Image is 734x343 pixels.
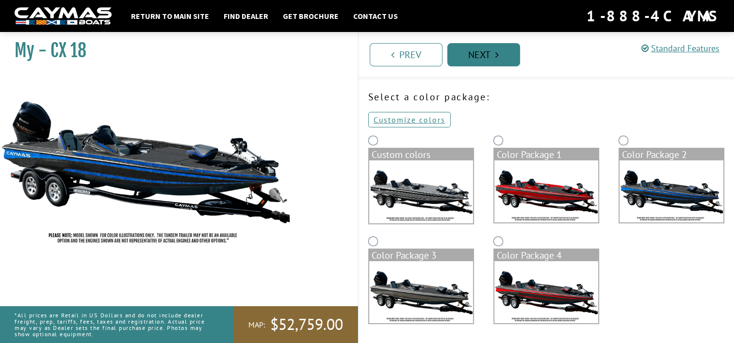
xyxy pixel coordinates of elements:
a: Find Dealer [219,10,273,22]
span: $52,759.00 [270,314,343,335]
a: Prev [370,43,442,66]
img: color_package_274.png [369,261,473,323]
img: white-logo-c9c8dbefe5ff5ceceb0f0178aa75bf4bb51f6bca0971e226c86eb53dfe498488.png [15,7,112,25]
a: Contact Us [348,10,403,22]
div: Color Package 1 [494,149,598,160]
a: Customize colors [368,112,451,127]
a: Next [447,43,520,66]
p: Select a color package: [368,90,725,104]
h1: My - CX 18 [15,40,333,62]
img: cx18-Base-Layer.png [369,160,473,223]
div: 1-888-4CAYMAS [587,5,719,27]
div: Color Package 3 [369,249,473,261]
img: color_package_273.png [620,160,723,222]
a: Get Brochure [278,10,343,22]
p: *All prices are Retail in US Dollars and do not include dealer freight, prep, tariffs, fees, taxe... [15,307,212,343]
a: Return to main site [126,10,214,22]
a: MAP:$52,759.00 [234,306,358,343]
div: Color Package 2 [620,149,723,160]
img: color_package_275.png [494,261,598,323]
img: color_package_272.png [494,160,598,222]
div: Custom colors [369,149,473,160]
div: Color Package 4 [494,249,598,261]
span: MAP: [248,320,265,330]
a: Standard Features [641,43,719,54]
